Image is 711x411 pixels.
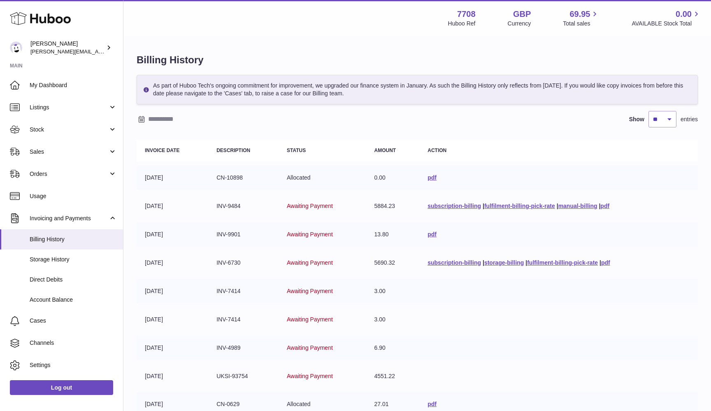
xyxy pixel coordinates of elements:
[137,53,698,67] h1: Billing History
[287,344,333,351] span: Awaiting Payment
[137,364,208,388] td: [DATE]
[366,364,420,388] td: 4551.22
[30,40,105,55] div: [PERSON_NAME]
[10,42,22,54] img: victor@erbology.co
[137,75,698,104] div: As part of Huboo Tech's ongoing commitment for improvement, we upgraded our finance system in Jan...
[287,203,333,209] span: Awaiting Payment
[632,9,701,28] a: 0.00 AVAILABLE Stock Total
[137,166,208,190] td: [DATE]
[30,81,117,89] span: My Dashboard
[428,148,446,153] strong: Action
[681,115,698,123] span: entries
[366,279,420,303] td: 3.00
[448,20,476,28] div: Huboo Ref
[525,259,527,266] span: |
[366,336,420,360] td: 6.90
[137,251,208,275] td: [DATE]
[558,203,597,209] a: manual-billing
[30,192,117,200] span: Usage
[30,317,117,325] span: Cases
[30,339,117,347] span: Channels
[563,20,599,28] span: Total sales
[601,259,610,266] a: pdf
[30,126,108,134] span: Stock
[569,9,590,20] span: 69.95
[208,194,279,218] td: INV-9484
[428,203,481,209] a: subscription-billing
[599,203,600,209] span: |
[366,307,420,332] td: 3.00
[208,307,279,332] td: INV-7414
[30,48,165,55] span: [PERSON_NAME][EMAIL_ADDRESS][DOMAIN_NAME]
[428,174,437,181] a: pdf
[287,401,311,407] span: Allocated
[632,20,701,28] span: AVAILABLE Stock Total
[600,203,609,209] a: pdf
[287,174,311,181] span: Allocated
[30,256,117,263] span: Storage History
[10,380,113,395] a: Log out
[508,20,531,28] div: Currency
[599,259,601,266] span: |
[137,307,208,332] td: [DATE]
[30,296,117,304] span: Account Balance
[208,166,279,190] td: CN-10898
[557,203,558,209] span: |
[287,288,333,294] span: Awaiting Payment
[527,259,598,266] a: fulfilment-billing-pick-rate
[30,170,108,178] span: Orders
[30,148,108,156] span: Sales
[137,336,208,360] td: [DATE]
[216,148,250,153] strong: Description
[484,259,524,266] a: storage-billing
[30,276,117,284] span: Direct Debits
[483,259,484,266] span: |
[563,9,599,28] a: 69.95 Total sales
[428,259,481,266] a: subscription-billing
[484,203,555,209] a: fulfilment-billing-pick-rate
[428,401,437,407] a: pdf
[30,236,117,243] span: Billing History
[366,194,420,218] td: 5884.23
[513,9,531,20] strong: GBP
[208,364,279,388] td: UKSI-93754
[287,231,333,238] span: Awaiting Payment
[208,336,279,360] td: INV-4989
[629,115,644,123] label: Show
[30,104,108,111] span: Listings
[374,148,396,153] strong: Amount
[287,148,306,153] strong: Status
[287,373,333,379] span: Awaiting Payment
[287,316,333,323] span: Awaiting Payment
[287,259,333,266] span: Awaiting Payment
[457,9,476,20] strong: 7708
[483,203,484,209] span: |
[137,279,208,303] td: [DATE]
[676,9,692,20] span: 0.00
[208,222,279,247] td: INV-9901
[366,222,420,247] td: 13.80
[366,166,420,190] td: 0.00
[30,361,117,369] span: Settings
[366,251,420,275] td: 5690.32
[145,148,179,153] strong: Invoice Date
[208,279,279,303] td: INV-7414
[137,194,208,218] td: [DATE]
[208,251,279,275] td: INV-6730
[30,215,108,222] span: Invoicing and Payments
[137,222,208,247] td: [DATE]
[428,231,437,238] a: pdf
